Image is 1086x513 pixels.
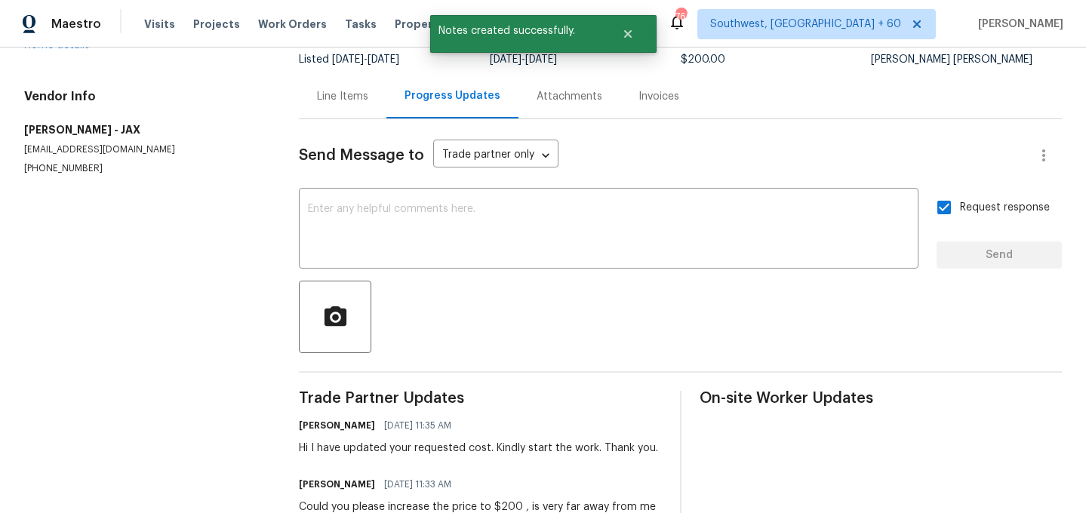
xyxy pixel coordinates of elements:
span: [DATE] [525,54,557,65]
div: Invoices [638,89,679,104]
div: Trade partner only [433,143,558,168]
span: Notes created successfully. [430,15,603,47]
span: $200.00 [681,54,725,65]
span: [DATE] [368,54,399,65]
div: 760 [675,9,686,24]
span: - [490,54,557,65]
span: Listed [299,54,399,65]
span: Trade Partner Updates [299,391,662,406]
span: Projects [193,17,240,32]
div: Hi I have updated your requested cost. Kindly start the work. Thank you. [299,441,658,456]
span: [DATE] [490,54,521,65]
div: Progress Updates [405,88,500,103]
span: [PERSON_NAME] [972,17,1063,32]
span: Request response [960,200,1050,216]
span: Tasks [345,19,377,29]
div: [PERSON_NAME] [PERSON_NAME] [871,54,1062,65]
h6: [PERSON_NAME] [299,477,375,492]
h4: Vendor Info [24,89,263,104]
span: [DATE] [332,54,364,65]
span: Visits [144,17,175,32]
span: Maestro [51,17,101,32]
span: [DATE] 11:33 AM [384,477,451,492]
span: Properties [395,17,454,32]
div: Line Items [317,89,368,104]
h5: [PERSON_NAME] - JAX [24,122,263,137]
p: [PHONE_NUMBER] [24,162,263,175]
button: Close [603,19,653,49]
div: Attachments [537,89,602,104]
span: Southwest, [GEOGRAPHIC_DATA] + 60 [710,17,901,32]
span: On-site Worker Updates [700,391,1063,406]
span: [DATE] 11:35 AM [384,418,451,433]
span: - [332,54,399,65]
h6: [PERSON_NAME] [299,418,375,433]
span: Send Message to [299,148,424,163]
span: Work Orders [258,17,327,32]
p: [EMAIL_ADDRESS][DOMAIN_NAME] [24,143,263,156]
